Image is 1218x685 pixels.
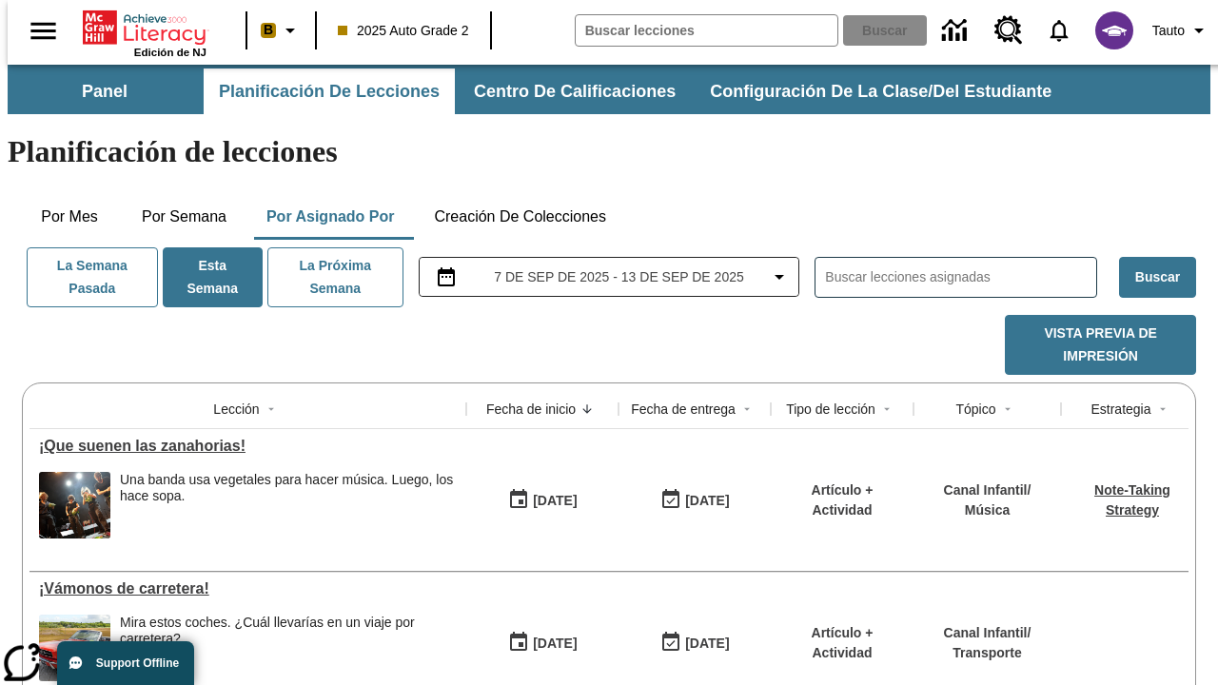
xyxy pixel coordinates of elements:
[253,13,309,48] button: Boost El color de la clase es anaranjado claro. Cambiar el color de la clase.
[264,18,273,42] span: B
[1119,257,1196,298] button: Buscar
[39,438,457,455] div: ¡Que suenen las zanahorias!
[120,472,457,504] div: Una banda usa vegetales para hacer música. Luego, los hace sopa.
[944,500,1031,520] p: Música
[695,68,1067,114] button: Configuración de la clase/del estudiante
[654,482,736,519] button: 09/07/25: Último día en que podrá accederse la lección
[127,194,242,240] button: Por semana
[267,247,403,307] button: La próxima semana
[576,398,599,421] button: Sort
[260,398,283,421] button: Sort
[419,194,621,240] button: Creación de colecciones
[1145,13,1218,48] button: Perfil/Configuración
[10,68,200,114] button: Panel
[459,68,691,114] button: Centro de calificaciones
[8,68,1069,114] div: Subbarra de navegación
[39,438,457,455] a: ¡Que suenen las zanahorias!, Lecciones
[213,400,259,419] div: Lección
[338,21,469,41] span: 2025 Auto Grade 2
[931,5,983,57] a: Centro de información
[768,265,791,288] svg: Collapse Date Range Filter
[955,400,995,419] div: Tópico
[825,264,1096,291] input: Buscar lecciones asignadas
[944,643,1031,663] p: Transporte
[631,400,736,419] div: Fecha de entrega
[8,134,1210,169] h1: Planificación de lecciones
[996,398,1019,421] button: Sort
[163,247,263,307] button: Esta semana
[251,194,410,240] button: Por asignado por
[134,47,206,58] span: Edición de NJ
[654,625,736,661] button: 09/07/25: Último día en que podrá accederse la lección
[494,267,744,287] span: 7 de sep de 2025 - 13 de sep de 2025
[1005,315,1196,375] button: Vista previa de impresión
[83,9,206,47] a: Portada
[427,265,792,288] button: Seleccione el intervalo de fechas opción del menú
[983,5,1034,56] a: Centro de recursos, Se abrirá en una pestaña nueva.
[8,65,1210,114] div: Subbarra de navegación
[120,615,457,647] div: Mira estos coches. ¿Cuál llevarías en un viaje por carretera?
[39,580,457,597] a: ¡Vámonos de carretera!, Lecciones
[685,632,729,656] div: [DATE]
[486,400,576,419] div: Fecha de inicio
[501,482,583,519] button: 09/07/25: Primer día en que estuvo disponible la lección
[27,247,158,307] button: La semana pasada
[1034,6,1084,55] a: Notificaciones
[875,398,898,421] button: Sort
[944,480,1031,500] p: Canal Infantil /
[15,3,71,59] button: Abrir el menú lateral
[120,615,457,681] div: Mira estos coches. ¿Cuál llevarías en un viaje por carretera?
[83,7,206,58] div: Portada
[1090,400,1150,419] div: Estrategia
[1151,398,1174,421] button: Sort
[786,400,875,419] div: Tipo de lección
[1084,6,1145,55] button: Escoja un nuevo avatar
[944,623,1031,643] p: Canal Infantil /
[780,480,904,520] p: Artículo + Actividad
[204,68,455,114] button: Planificación de lecciones
[1094,482,1170,518] a: Note-Taking Strategy
[576,15,837,46] input: Buscar campo
[120,472,457,538] div: Una banda usa vegetales para hacer música. Luego, los hace sopa.
[96,656,179,670] span: Support Offline
[39,472,110,538] img: Un grupo de personas vestidas de negro toca música en un escenario.
[501,625,583,661] button: 09/07/25: Primer día en que estuvo disponible la lección
[57,641,194,685] button: Support Offline
[780,623,904,663] p: Artículo + Actividad
[22,194,117,240] button: Por mes
[39,580,457,597] div: ¡Vámonos de carretera!
[736,398,758,421] button: Sort
[533,632,577,656] div: [DATE]
[39,615,110,681] img: Un auto Ford Mustang rojo descapotable estacionado en un suelo adoquinado delante de un campo
[685,489,729,513] div: [DATE]
[1095,11,1133,49] img: avatar image
[1152,21,1185,41] span: Tauto
[533,489,577,513] div: [DATE]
